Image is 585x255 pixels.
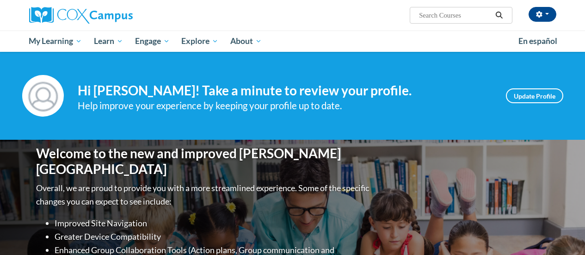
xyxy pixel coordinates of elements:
h4: Hi [PERSON_NAME]! Take a minute to review your profile. [78,83,492,99]
p: Overall, we are proud to provide you with a more streamlined experience. Some of the specific cha... [36,181,371,208]
a: Explore [175,31,224,52]
img: Profile Image [22,75,64,117]
div: Help improve your experience by keeping your profile up to date. [78,98,492,113]
button: Account Settings [529,7,556,22]
button: Search [492,10,506,21]
span: About [230,36,262,47]
a: Cox Campus [29,7,196,24]
span: En español [518,36,557,46]
span: Engage [135,36,170,47]
input: Search Courses [418,10,492,21]
iframe: Button to launch messaging window [548,218,578,248]
div: Main menu [22,31,563,52]
li: Improved Site Navigation [55,217,371,230]
img: Cox Campus [29,7,133,24]
h1: Welcome to the new and improved [PERSON_NAME][GEOGRAPHIC_DATA] [36,146,371,177]
a: Update Profile [506,88,563,103]
span: My Learning [29,36,82,47]
a: My Learning [23,31,88,52]
a: Learn [88,31,129,52]
span: Learn [94,36,123,47]
li: Greater Device Compatibility [55,230,371,243]
a: Engage [129,31,176,52]
span: Explore [181,36,218,47]
a: About [224,31,268,52]
a: En español [512,31,563,51]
